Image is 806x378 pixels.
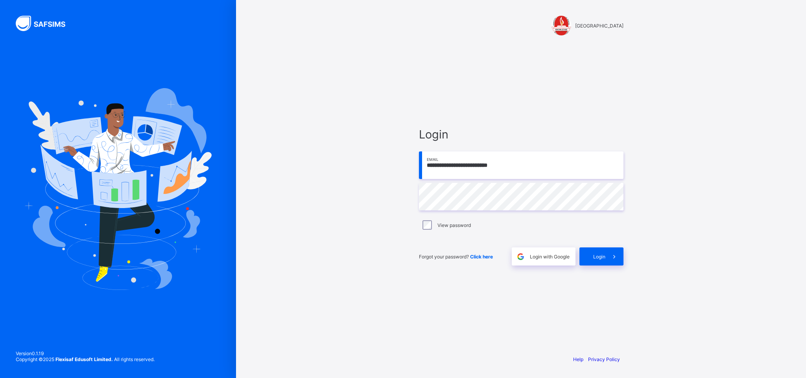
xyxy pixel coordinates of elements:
a: Help [573,356,583,362]
span: Copyright © 2025 All rights reserved. [16,356,155,362]
span: Login [419,127,623,141]
img: SAFSIMS Logo [16,16,75,31]
span: [GEOGRAPHIC_DATA] [575,23,623,29]
img: Hero Image [24,88,212,289]
span: Login [593,254,605,260]
label: View password [437,222,471,228]
a: Privacy Policy [588,356,620,362]
span: Forgot your password? [419,254,493,260]
span: Login with Google [530,254,570,260]
span: Version 0.1.19 [16,350,155,356]
strong: Flexisaf Edusoft Limited. [55,356,113,362]
img: google.396cfc9801f0270233282035f929180a.svg [516,252,525,261]
a: Click here [470,254,493,260]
